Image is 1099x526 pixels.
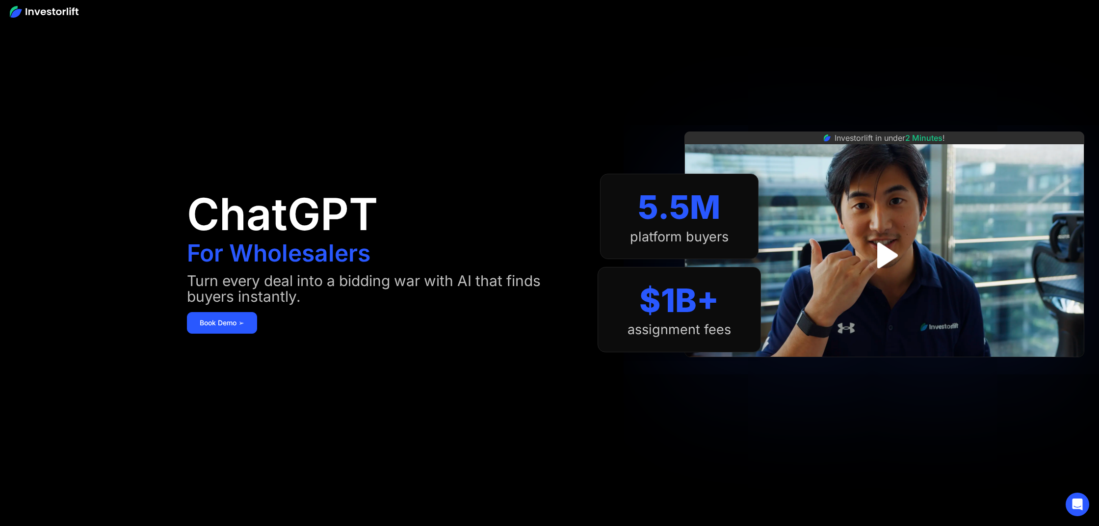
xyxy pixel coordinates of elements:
h1: ChatGPT [187,192,378,237]
div: $1B+ [639,281,719,320]
div: 5.5M [638,188,720,227]
iframe: Customer reviews powered by Trustpilot [811,362,958,374]
div: Turn every deal into a bidding war with AI that finds buyers instantly. [187,273,578,304]
h1: For Wholesalers [187,241,370,265]
span: 2 Minutes [905,133,942,143]
div: assignment fees [628,322,731,338]
a: open lightbox [863,234,906,277]
div: Open Intercom Messenger [1066,493,1089,516]
div: platform buyers [630,229,729,245]
a: Book Demo ➢ [187,312,257,334]
div: Investorlift in under ! [835,132,945,144]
